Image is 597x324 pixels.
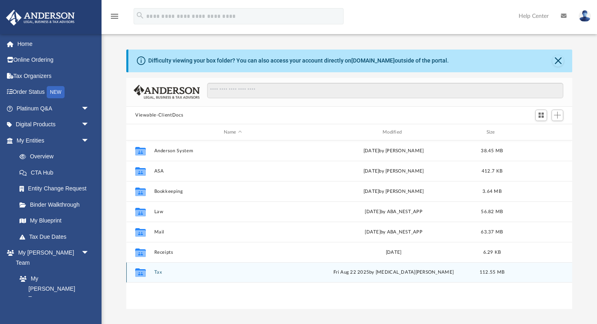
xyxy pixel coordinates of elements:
a: CTA Hub [11,164,102,181]
span: 56.82 MB [481,210,503,214]
div: Difficulty viewing your box folder? You can also access your account directly on outside of the p... [148,56,449,65]
button: Law [154,209,311,214]
a: Tax Organizers [6,68,102,84]
img: Anderson Advisors Platinum Portal [4,10,77,26]
span: arrow_drop_down [81,245,97,261]
i: menu [110,11,119,21]
span: 38.45 MB [481,149,503,153]
div: [DATE] by ABA_NEST_APP [315,208,472,216]
a: Home [6,36,102,52]
i: search [136,11,145,20]
button: Switch to Grid View [535,110,547,121]
a: Digital Productsarrow_drop_down [6,117,102,133]
div: Size [476,129,508,136]
button: Receipts [154,250,311,255]
span: arrow_drop_down [81,100,97,117]
div: [DATE] by ABA_NEST_APP [315,229,472,236]
div: [DATE] [315,249,472,256]
div: id [130,129,150,136]
div: id [512,129,569,136]
a: My Blueprint [11,213,97,229]
a: My Entitiesarrow_drop_down [6,132,102,149]
div: [DATE] by [PERSON_NAME] [315,168,472,175]
a: Binder Walkthrough [11,197,102,213]
button: Close [552,55,564,67]
div: Fri Aug 22 2025 by [MEDICAL_DATA][PERSON_NAME] [315,269,472,276]
span: arrow_drop_down [81,117,97,133]
a: Entity Change Request [11,181,102,197]
img: User Pic [579,10,591,22]
a: My [PERSON_NAME] Teamarrow_drop_down [6,245,97,271]
span: 412.7 KB [482,169,502,173]
button: Bookkeeping [154,189,311,194]
button: Tax [154,270,311,275]
a: Online Ordering [6,52,102,68]
button: ASA [154,168,311,174]
a: [DOMAIN_NAME] [351,57,395,64]
a: Order StatusNEW [6,84,102,101]
input: Search files and folders [207,83,563,98]
button: Mail [154,229,311,235]
a: My [PERSON_NAME] Team [11,271,93,307]
a: menu [110,15,119,21]
a: Tax Due Dates [11,229,102,245]
button: Add [552,110,564,121]
div: NEW [47,86,65,98]
button: Viewable-ClientDocs [135,112,183,119]
a: Platinum Q&Aarrow_drop_down [6,100,102,117]
span: 112.55 MB [480,270,504,275]
span: 6.29 KB [483,250,501,255]
button: Anderson System [154,148,311,153]
div: [DATE] by [PERSON_NAME] [315,147,472,155]
div: Name [154,129,311,136]
span: 3.64 MB [482,189,502,194]
div: grid [126,140,572,309]
span: 63.37 MB [481,230,503,234]
span: arrow_drop_down [81,132,97,149]
div: Modified [315,129,472,136]
a: Overview [11,149,102,165]
div: [DATE] by [PERSON_NAME] [315,188,472,195]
